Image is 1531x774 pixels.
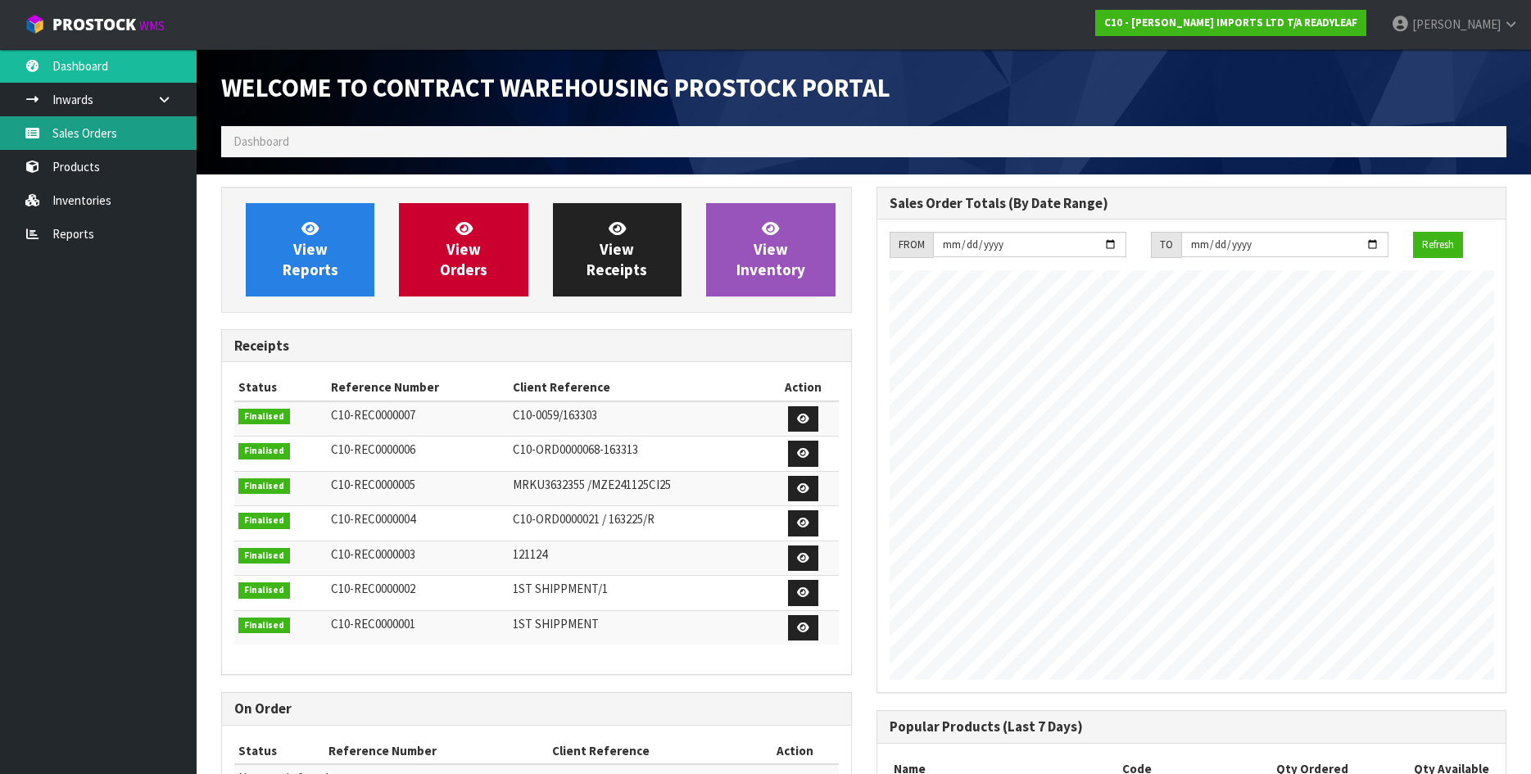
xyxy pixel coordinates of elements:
[283,219,338,280] span: View Reports
[587,219,647,280] span: View Receipts
[331,511,415,527] span: C10-REC0000004
[324,738,548,764] th: Reference Number
[513,441,638,457] span: C10-ORD0000068-163313
[331,581,415,596] span: C10-REC0000002
[509,374,768,401] th: Client Reference
[890,232,933,258] div: FROM
[238,513,290,529] span: Finalised
[706,203,835,296] a: ViewInventory
[238,548,290,564] span: Finalised
[553,203,682,296] a: ViewReceipts
[238,443,290,459] span: Finalised
[768,374,839,401] th: Action
[440,219,487,280] span: View Orders
[331,546,415,562] span: C10-REC0000003
[513,616,599,631] span: 1ST SHIPPMENT
[52,14,136,35] span: ProStock
[327,374,509,401] th: Reference Number
[513,511,655,527] span: C10-ORD0000021 / 163225/R
[331,407,415,423] span: C10-REC0000007
[331,477,415,492] span: C10-REC0000005
[736,219,805,280] span: View Inventory
[548,738,751,764] th: Client Reference
[221,71,890,104] span: Welcome to Contract Warehousing ProStock Portal
[1104,16,1357,29] strong: C10 - [PERSON_NAME] IMPORTS LTD T/A READYLEAF
[234,738,324,764] th: Status
[513,546,547,562] span: 121124
[331,441,415,457] span: C10-REC0000006
[238,409,290,425] span: Finalised
[234,701,839,717] h3: On Order
[234,338,839,354] h3: Receipts
[1151,232,1181,258] div: TO
[233,134,289,149] span: Dashboard
[238,618,290,634] span: Finalised
[238,582,290,599] span: Finalised
[234,374,327,401] th: Status
[139,18,165,34] small: WMS
[331,616,415,631] span: C10-REC0000001
[1413,232,1463,258] button: Refresh
[513,581,608,596] span: 1ST SHIPPMENT/1
[752,738,839,764] th: Action
[513,407,597,423] span: C10-0059/163303
[513,477,671,492] span: MRKU3632355 /MZE241125CI25
[890,196,1494,211] h3: Sales Order Totals (By Date Range)
[399,203,528,296] a: ViewOrders
[246,203,374,296] a: ViewReports
[238,478,290,495] span: Finalised
[890,719,1494,735] h3: Popular Products (Last 7 Days)
[25,14,45,34] img: cube-alt.png
[1412,16,1501,32] span: [PERSON_NAME]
